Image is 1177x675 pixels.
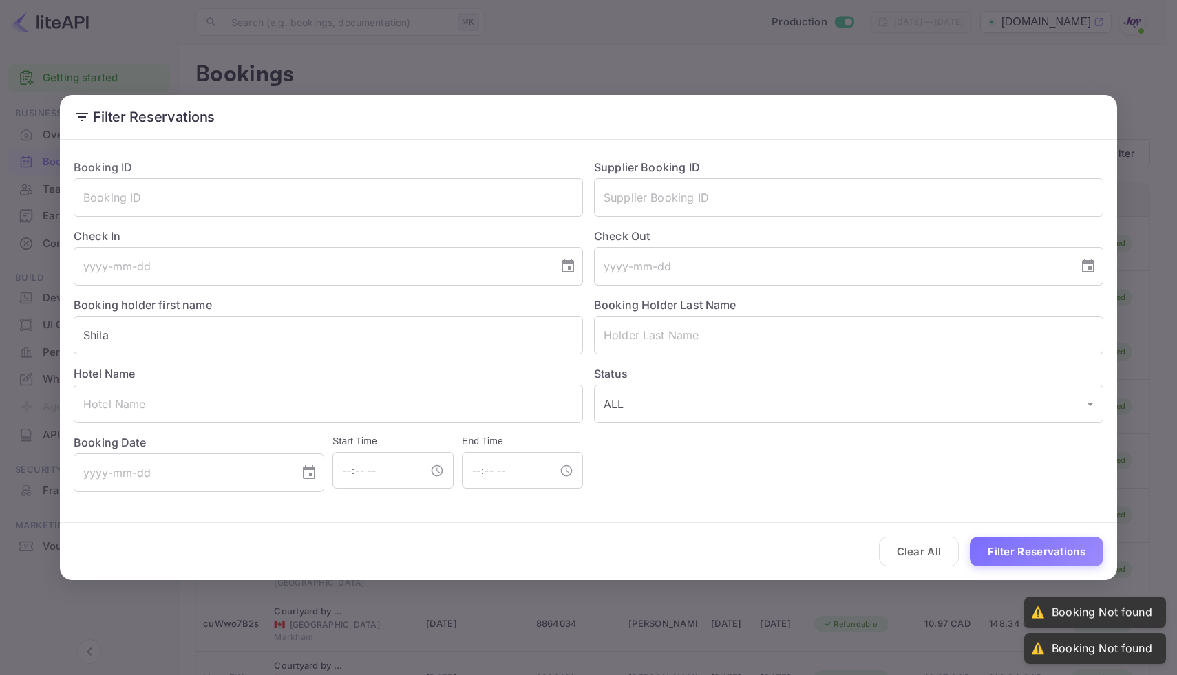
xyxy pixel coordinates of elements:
[462,434,583,449] h6: End Time
[74,367,136,381] label: Hotel Name
[74,316,583,354] input: Holder First Name
[554,253,582,280] button: Choose date
[594,247,1069,286] input: yyyy-mm-dd
[594,316,1103,354] input: Holder Last Name
[970,537,1103,566] button: Filter Reservations
[74,385,583,423] input: Hotel Name
[1031,605,1045,619] div: ⚠️
[594,178,1103,217] input: Supplier Booking ID
[295,459,323,486] button: Choose date
[74,453,290,492] input: yyyy-mm-dd
[74,178,583,217] input: Booking ID
[74,228,583,244] label: Check In
[594,385,1103,423] div: ALL
[594,228,1103,244] label: Check Out
[594,298,736,312] label: Booking Holder Last Name
[74,247,549,286] input: yyyy-mm-dd
[74,160,133,174] label: Booking ID
[1052,605,1152,619] div: Booking Not found
[332,434,454,449] h6: Start Time
[594,160,700,174] label: Supplier Booking ID
[74,434,324,451] label: Booking Date
[1074,253,1102,280] button: Choose date
[1031,641,1045,656] div: ⚠️
[60,95,1117,139] h2: Filter Reservations
[594,365,1103,382] label: Status
[879,537,959,566] button: Clear All
[74,298,212,312] label: Booking holder first name
[1052,641,1152,656] div: Booking Not found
